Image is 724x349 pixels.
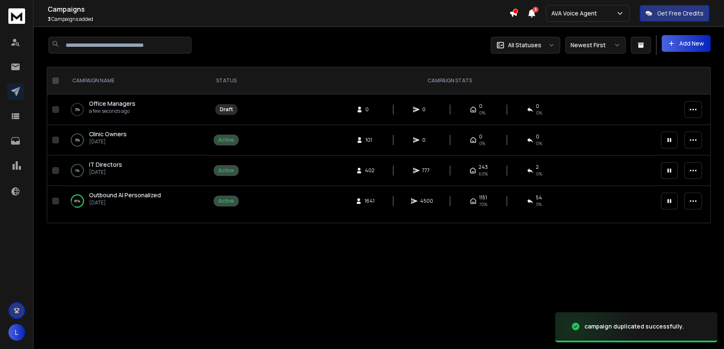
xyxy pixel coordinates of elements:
span: 70 % [479,201,487,208]
p: 0 % [75,136,80,144]
a: Office Managers [89,99,135,108]
span: 402 [365,167,375,174]
span: 0 [422,106,431,113]
p: a few seconds ago [89,108,135,115]
button: L [8,324,25,341]
div: Draft [220,106,233,113]
p: 0 % [75,105,80,114]
span: IT Directors [89,160,122,168]
th: STATUS [209,67,244,94]
span: 0 [479,103,482,110]
button: Newest First [565,37,626,53]
span: Office Managers [89,99,135,107]
span: 2 [536,164,539,171]
th: CAMPAIGN STATS [244,67,656,94]
span: 1151 [479,194,487,201]
td: 81%Outbound AI Personalized[DATE] [62,186,209,217]
span: 0% [536,140,542,147]
span: 1641 [365,198,375,204]
span: 777 [422,167,431,174]
img: logo [8,8,25,24]
span: 0 [536,133,539,140]
p: All Statuses [508,41,541,49]
span: 60 % [479,171,488,177]
a: Outbound AI Personalized [89,191,161,199]
span: 0% [479,140,485,147]
div: Active [218,167,234,174]
span: 0 % [536,171,542,177]
span: 3 [533,7,538,13]
div: campaign duplicated successfully. [584,322,684,331]
th: CAMPAIGN NAME [62,67,209,94]
div: Active [218,137,234,143]
p: 1 % [75,166,79,175]
span: 4500 [420,198,433,204]
td: 0%Clinic Owners[DATE] [62,125,209,155]
span: 3 [48,15,51,23]
span: 0% [479,110,485,116]
a: Clinic Owners [89,130,127,138]
p: Get Free Credits [657,9,704,18]
p: Campaigns added [48,16,509,23]
p: 81 % [74,197,80,205]
button: Add New [662,35,711,52]
button: Get Free Credits [640,5,709,22]
span: 3 % [536,201,542,208]
div: Active [218,198,234,204]
span: 0 [479,133,482,140]
span: 0% [536,110,542,116]
span: 243 [479,164,488,171]
span: 101 [365,137,374,143]
p: AVA Voice Agent [551,9,600,18]
td: 0%Office Managersa few seconds ago [62,94,209,125]
p: [DATE] [89,169,122,176]
a: IT Directors [89,160,122,169]
h1: Campaigns [48,4,509,14]
span: 0 [422,137,431,143]
td: 1%IT Directors[DATE] [62,155,209,186]
span: 0 [365,106,374,113]
p: [DATE] [89,199,161,206]
span: 0 [536,103,539,110]
p: [DATE] [89,138,127,145]
span: 54 [536,194,542,201]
